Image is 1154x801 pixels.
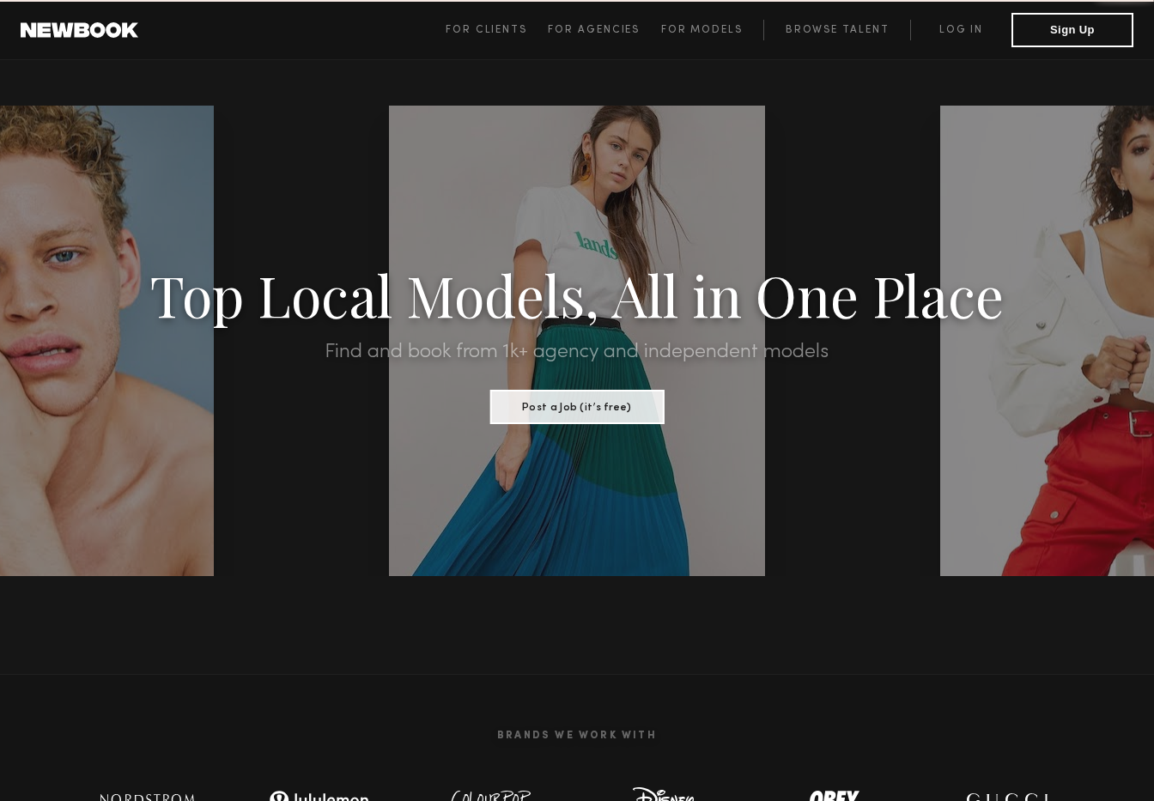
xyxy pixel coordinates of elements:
[661,20,764,40] a: For Models
[489,396,664,415] a: Post a Job (it’s free)
[548,20,660,40] a: For Agencies
[763,20,910,40] a: Browse Talent
[1011,13,1133,47] button: Sign Up
[489,390,664,424] button: Post a Job (it’s free)
[661,25,743,35] span: For Models
[446,25,527,35] span: For Clients
[62,709,1092,762] h2: Brands We Work With
[548,25,640,35] span: For Agencies
[87,268,1067,321] h1: Top Local Models, All in One Place
[446,20,548,40] a: For Clients
[87,342,1067,362] h2: Find and book from 1k+ agency and independent models
[910,20,1011,40] a: Log in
